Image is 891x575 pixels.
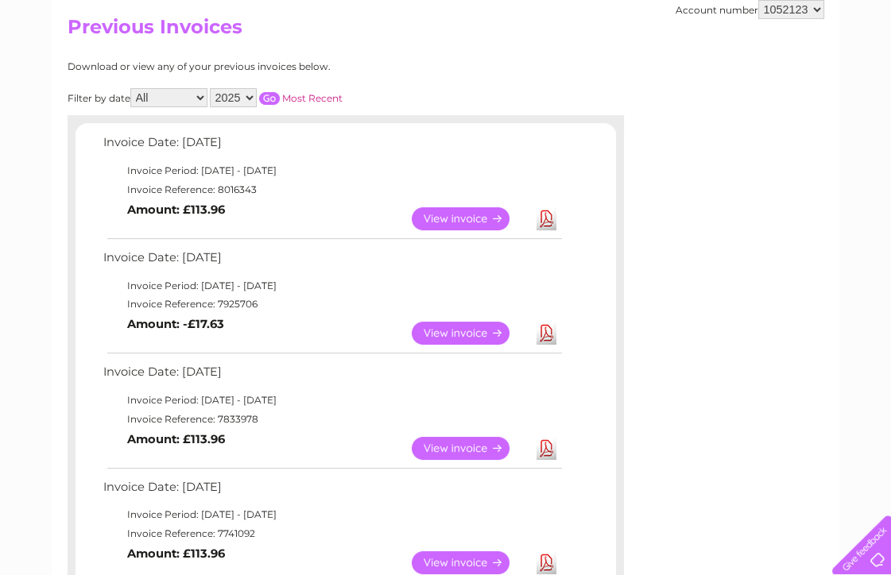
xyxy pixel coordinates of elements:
a: Download [537,207,556,230]
a: Download [537,322,556,345]
td: Invoice Date: [DATE] [99,247,564,276]
img: logo.png [31,41,112,90]
td: Invoice Date: [DATE] [99,361,564,391]
a: Download [537,437,556,460]
b: Amount: £113.96 [127,203,225,217]
b: Amount: -£17.63 [127,317,224,331]
td: Invoice Reference: 7833978 [99,410,564,429]
a: View [412,207,529,230]
a: 0333 014 3131 [591,8,701,28]
b: Amount: £113.96 [127,546,225,561]
td: Invoice Period: [DATE] - [DATE] [99,391,564,410]
td: Invoice Period: [DATE] - [DATE] [99,161,564,180]
td: Invoice Date: [DATE] [99,132,564,161]
a: Contact [785,68,824,79]
td: Invoice Period: [DATE] - [DATE] [99,505,564,524]
td: Invoice Reference: 7741092 [99,524,564,543]
td: Invoice Date: [DATE] [99,477,564,506]
a: Water [611,68,641,79]
a: Telecoms [695,68,743,79]
a: View [412,437,529,460]
a: Blog [753,68,776,79]
td: Invoice Period: [DATE] - [DATE] [99,276,564,295]
a: Download [537,551,556,574]
div: Filter by date [68,88,485,107]
td: Invoice Reference: 8016343 [99,180,564,199]
td: Invoice Reference: 7925706 [99,295,564,314]
div: Clear Business is a trading name of Verastar Limited (registered in [GEOGRAPHIC_DATA] No. 3667643... [71,9,822,77]
h2: Previous Invoices [68,16,824,46]
div: Download or view any of your previous invoices below. [68,61,485,72]
a: Log out [839,68,876,79]
a: Energy [651,68,686,79]
a: View [412,322,529,345]
b: Amount: £113.96 [127,432,225,446]
a: Most Recent [282,92,343,104]
a: View [412,551,529,574]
